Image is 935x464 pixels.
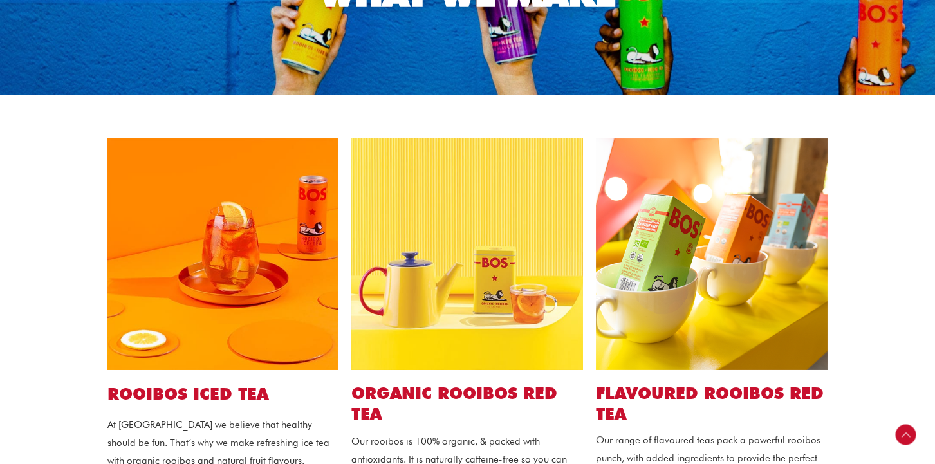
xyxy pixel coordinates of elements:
h2: FLAVOURED ROOIBOS RED TEA [596,383,828,425]
h1: ROOIBOS ICED TEA [107,383,339,405]
img: hot-tea-2-copy [351,138,583,370]
img: peach [107,138,339,370]
h2: ORGANIC ROOIBOS RED TEA [351,383,583,425]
